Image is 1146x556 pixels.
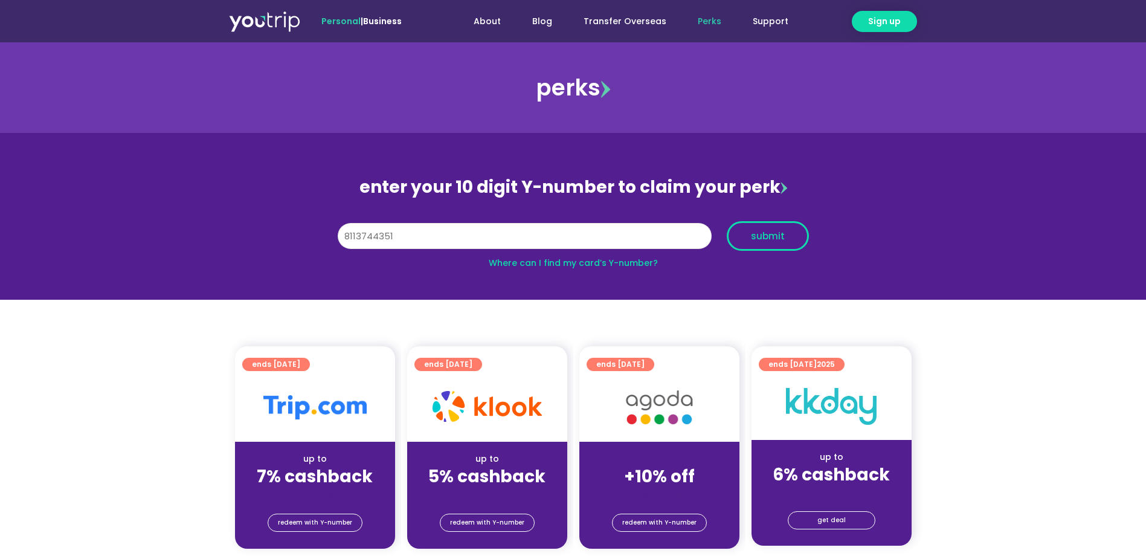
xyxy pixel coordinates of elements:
[321,15,402,27] span: |
[852,11,917,32] a: Sign up
[424,358,472,371] span: ends [DATE]
[321,15,361,27] span: Personal
[434,10,804,33] nav: Menu
[417,453,558,465] div: up to
[517,10,568,33] a: Blog
[768,358,835,371] span: ends [DATE]
[773,463,890,486] strong: 6% cashback
[761,451,902,464] div: up to
[682,10,737,33] a: Perks
[788,511,875,529] a: get deal
[868,15,901,28] span: Sign up
[489,257,658,269] a: Where can I find my card’s Y-number?
[648,453,671,465] span: up to
[332,172,815,203] div: enter your 10 digit Y-number to claim your perk
[414,358,482,371] a: ends [DATE]
[278,514,352,531] span: redeem with Y-number
[252,358,300,371] span: ends [DATE]
[751,231,785,241] span: submit
[428,465,546,488] strong: 5% cashback
[587,358,654,371] a: ends [DATE]
[622,514,697,531] span: redeem with Y-number
[242,358,310,371] a: ends [DATE]
[589,488,730,500] div: (for stays only)
[363,15,402,27] a: Business
[596,358,645,371] span: ends [DATE]
[727,221,809,251] button: submit
[817,359,835,369] span: 2025
[338,223,712,250] input: 10 digit Y-number (e.g. 8123456789)
[817,512,846,529] span: get deal
[245,453,385,465] div: up to
[338,221,809,260] form: Y Number
[268,514,362,532] a: redeem with Y-number
[257,465,373,488] strong: 7% cashback
[568,10,682,33] a: Transfer Overseas
[245,488,385,500] div: (for stays only)
[458,10,517,33] a: About
[440,514,535,532] a: redeem with Y-number
[450,514,524,531] span: redeem with Y-number
[759,358,845,371] a: ends [DATE]2025
[612,514,707,532] a: redeem with Y-number
[624,465,695,488] strong: +10% off
[737,10,804,33] a: Support
[761,486,902,499] div: (for stays only)
[417,488,558,500] div: (for stays only)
